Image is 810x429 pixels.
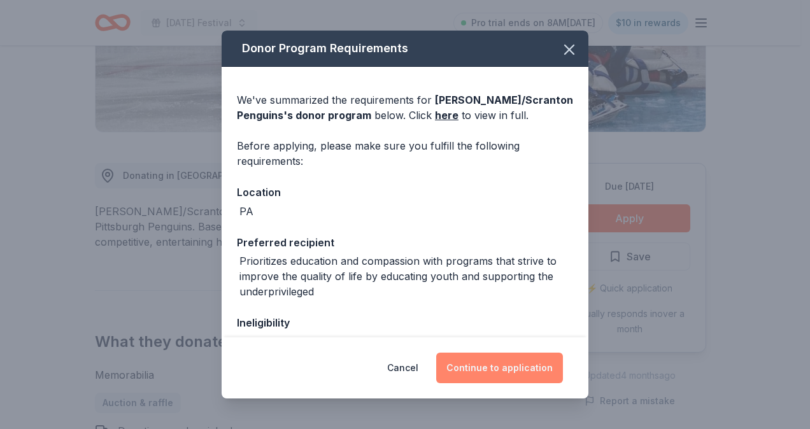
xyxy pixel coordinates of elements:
[387,353,418,383] button: Cancel
[237,92,573,123] div: We've summarized the requirements for below. Click to view in full.
[239,253,573,299] div: Prioritizes education and compassion with programs that strive to improve the quality of life by ...
[436,353,563,383] button: Continue to application
[222,31,588,67] div: Donor Program Requirements
[237,138,573,169] div: Before applying, please make sure you fulfill the following requirements:
[237,184,573,200] div: Location
[237,314,573,331] div: Ineligibility
[239,334,354,349] div: For-profit organizations
[237,234,573,251] div: Preferred recipient
[239,204,253,219] div: PA
[435,108,458,123] a: here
